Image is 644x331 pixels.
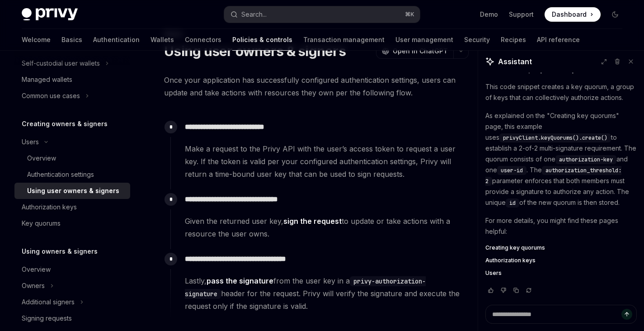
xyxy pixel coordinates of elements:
a: API reference [537,29,580,51]
span: Open in ChatGPT [393,47,448,56]
span: user-id [501,167,523,174]
a: Authorization keys [14,199,130,215]
a: Recipes [501,29,526,51]
a: sign the request [283,217,342,226]
div: Managed wallets [22,74,72,85]
span: Authorization keys [485,257,536,264]
button: Open in ChatGPT [376,43,453,59]
span: Assistant [498,56,532,67]
a: Security [464,29,490,51]
a: pass the signature [207,276,273,286]
a: Dashboard [545,7,601,22]
button: Open search [224,6,419,23]
button: Send message [621,309,632,320]
h5: Using owners & signers [22,246,98,257]
button: Toggle Owners section [14,278,130,294]
span: Given the returned user key, to update or take actions with a resource the user owns. [185,215,468,240]
a: Overview [14,261,130,278]
p: For more details, you might find these pages helpful: [485,215,637,237]
span: Make a request to the Privy API with the user’s access token to request a user key. If the token ... [185,142,468,180]
button: Toggle Users section [14,134,130,150]
a: Overview [14,150,130,166]
div: Signing requests [22,313,72,324]
span: ⌘ K [405,11,414,18]
button: Reload last chat [523,286,534,295]
span: Users [485,270,502,277]
button: Copy chat response [511,286,522,295]
button: Vote that response was good [485,286,496,295]
a: Authorization keys [485,257,637,264]
a: Support [509,10,534,19]
div: Search... [241,9,267,20]
span: Once your application has successfully configured authentication settings, users can update and t... [164,74,469,99]
a: Key quorums [14,215,130,232]
div: Overview [27,153,56,164]
a: Demo [480,10,498,19]
div: Overview [22,264,51,275]
a: Using user owners & signers [14,183,130,199]
a: Basics [61,29,82,51]
span: Dashboard [552,10,587,19]
button: Toggle Additional signers section [14,294,130,310]
a: Users [485,270,637,277]
span: Lastly, from the user key in a header for the request. Privy will verify the signature and execut... [185,274,468,312]
div: Common use cases [22,90,80,101]
a: Creating key quorums [485,244,637,251]
a: Welcome [22,29,51,51]
a: Signing requests [14,310,130,326]
img: dark logo [22,8,78,21]
span: authorization-key [559,156,613,163]
textarea: Ask a question... [485,305,637,324]
span: authorization_threshold: 2 [485,167,621,185]
a: User management [395,29,453,51]
div: Using user owners & signers [27,185,119,196]
a: Authentication settings [14,166,130,183]
button: Vote that response was not good [498,286,509,295]
div: Users [22,137,39,147]
a: Transaction management [303,29,385,51]
div: Owners [22,280,45,291]
a: Connectors [185,29,221,51]
a: Managed wallets [14,71,130,88]
span: Creating key quorums [485,244,545,251]
div: Key quorums [22,218,61,229]
div: Authorization keys [22,202,77,213]
h5: Creating owners & signers [22,118,108,129]
span: id [509,199,516,207]
button: Toggle Common use cases section [14,88,130,104]
a: Wallets [150,29,174,51]
p: As explained on the "Creating key quorums" page, this example uses to establish a 2-of-2 multi-si... [485,110,637,208]
button: Toggle dark mode [608,7,622,22]
a: Policies & controls [232,29,292,51]
span: privyClient.keyQuorums().create() [503,134,607,142]
p: This code snippet creates a key quorum, a group of keys that can collectively authorize actions. [485,81,637,103]
h1: Using user owners & signers [164,43,346,59]
div: Additional signers [22,297,75,307]
a: Authentication [93,29,140,51]
div: Authentication settings [27,169,94,180]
